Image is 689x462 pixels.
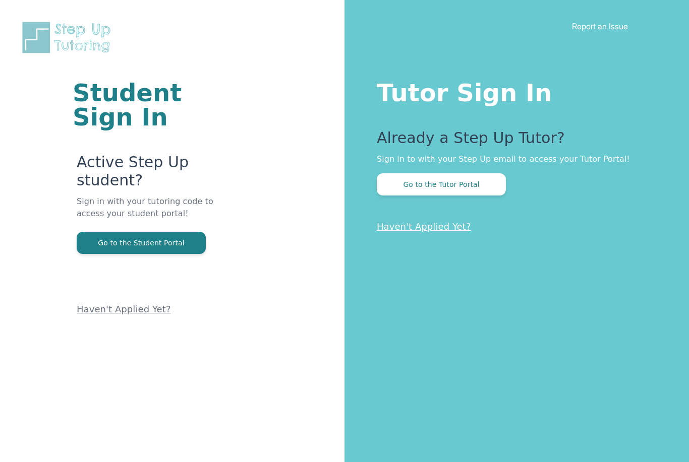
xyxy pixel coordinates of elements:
[77,232,206,254] button: Go to the Student Portal
[73,81,223,129] h1: Student Sign In
[377,153,649,165] p: Sign in to with your Step Up email to access your Tutor Portal!
[77,153,223,195] p: Active Step Up student?
[20,20,117,55] img: Step Up Tutoring horizontal logo
[572,21,628,31] a: Report an Issue
[377,77,649,105] h1: Tutor Sign In
[377,179,506,189] a: Go to the Tutor Portal
[77,195,223,232] p: Sign in with your tutoring code to access your student portal!
[77,238,206,247] a: Go to the Student Portal
[377,221,471,232] a: Haven't Applied Yet?
[77,304,171,314] a: Haven't Applied Yet?
[377,173,506,195] button: Go to the Tutor Portal
[377,129,649,153] p: Already a Step Up Tutor?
